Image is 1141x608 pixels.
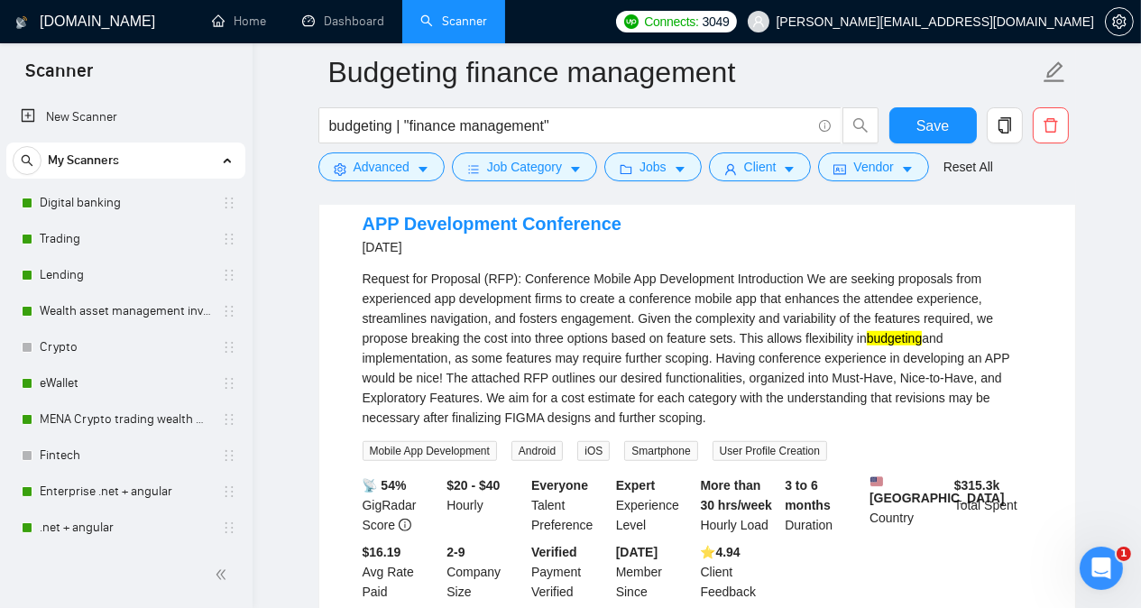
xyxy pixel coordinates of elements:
[446,545,465,559] b: 2-9
[620,162,632,176] span: folder
[818,152,928,181] button: idcardVendorcaret-down
[363,236,622,258] div: [DATE]
[843,117,878,134] span: search
[783,162,796,176] span: caret-down
[1105,14,1134,29] a: setting
[697,475,782,535] div: Hourly Load
[901,162,914,176] span: caret-down
[363,441,497,461] span: Mobile App Development
[1033,107,1069,143] button: delete
[363,269,1032,428] div: Request for Proposal (RFP): Conference Mobile App Development Introduction We are seeking proposa...
[870,475,1005,505] b: [GEOGRAPHIC_DATA]
[1034,117,1068,134] span: delete
[318,152,445,181] button: settingAdvancedcaret-down
[222,484,236,499] span: holder
[21,99,231,135] a: New Scanner
[604,152,702,181] button: folderJobscaret-down
[6,99,245,135] li: New Scanner
[443,542,528,602] div: Company Size
[14,154,41,167] span: search
[644,12,698,32] span: Connects:
[674,162,686,176] span: caret-down
[819,120,831,132] span: info-circle
[697,542,782,602] div: Client Feedback
[531,545,577,559] b: Verified
[40,329,211,365] a: Crypto
[222,520,236,535] span: holder
[569,162,582,176] span: caret-down
[40,401,211,438] a: MENA Crypto trading wealth manag
[1080,547,1123,590] iframe: Intercom live chat
[954,478,1000,493] b: $ 315.3k
[1043,60,1066,84] span: edit
[359,542,444,602] div: Avg Rate Paid
[724,162,737,176] span: user
[531,478,588,493] b: Everyone
[15,8,28,37] img: logo
[916,115,949,137] span: Save
[443,475,528,535] div: Hourly
[363,545,401,559] b: $16.19
[40,257,211,293] a: Lending
[612,542,697,602] div: Member Since
[781,475,866,535] div: Duration
[212,14,266,29] a: homeHome
[744,157,777,177] span: Client
[467,162,480,176] span: bars
[701,545,741,559] b: ⭐️ 4.94
[987,107,1023,143] button: copy
[703,12,730,32] span: 3049
[40,510,211,546] a: .net + angular
[988,117,1022,134] span: copy
[624,14,639,29] img: upwork-logo.png
[40,438,211,474] a: Fintech
[866,475,951,535] div: Country
[951,475,1035,535] div: Total Spent
[417,162,429,176] span: caret-down
[222,340,236,355] span: holder
[713,441,827,461] span: User Profile Creation
[1106,14,1133,29] span: setting
[752,15,765,28] span: user
[40,293,211,329] a: Wealth asset management investment
[334,162,346,176] span: setting
[487,157,562,177] span: Job Category
[354,157,409,177] span: Advanced
[420,14,487,29] a: searchScanner
[222,232,236,246] span: holder
[528,475,612,535] div: Talent Preference
[701,478,772,512] b: More than 30 hrs/week
[612,475,697,535] div: Experience Level
[709,152,812,181] button: userClientcaret-down
[40,221,211,257] a: Trading
[222,412,236,427] span: holder
[624,441,697,461] span: Smartphone
[889,107,977,143] button: Save
[452,152,597,181] button: barsJob Categorycaret-down
[222,304,236,318] span: holder
[616,545,658,559] b: [DATE]
[11,58,107,96] span: Scanner
[867,331,923,345] mark: budgeting
[302,14,384,29] a: dashboardDashboard
[943,157,993,177] a: Reset All
[785,478,831,512] b: 3 to 6 months
[13,146,41,175] button: search
[359,475,444,535] div: GigRadar Score
[853,157,893,177] span: Vendor
[446,478,500,493] b: $20 - $40
[48,143,119,179] span: My Scanners
[363,214,622,234] a: APP Development Conference
[40,365,211,401] a: eWallet
[215,566,233,584] span: double-left
[577,441,610,461] span: iOS
[833,162,846,176] span: idcard
[511,441,563,461] span: Android
[528,542,612,602] div: Payment Verified
[222,448,236,463] span: holder
[222,376,236,391] span: holder
[222,268,236,282] span: holder
[616,478,656,493] b: Expert
[40,185,211,221] a: Digital banking
[40,474,211,510] a: Enterprise .net + angular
